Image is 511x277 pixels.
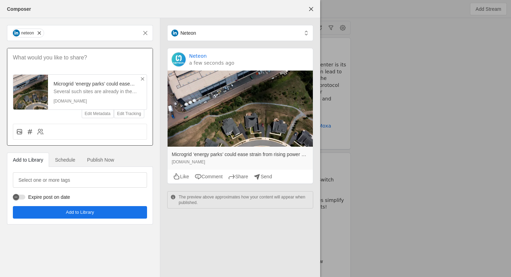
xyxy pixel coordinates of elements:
span: Publish Now [87,157,114,162]
span: Microgrid ‘energy parks’ could ease strain from rising power demand, report says [172,151,309,158]
img: Microgrid ‘energy parks’ could ease strain from rising power demand, report says [13,75,48,109]
mat-label: Select one or more tags [18,176,70,184]
span: [DOMAIN_NAME] [172,158,309,165]
span: Add to Library [66,209,94,216]
div: Domain Overview [26,41,62,46]
li: Share [228,173,248,180]
div: [DOMAIN_NAME] [54,98,141,104]
button: Edit Tracking [114,109,144,118]
span: Add to Library [13,157,43,162]
p: The preview above approximates how your content will appear when published. [179,194,310,205]
span: Neteon [180,30,196,36]
img: website_grey.svg [11,18,17,24]
img: tab_keywords_by_traffic_grey.svg [69,40,75,46]
a: a few seconds ago [189,59,234,66]
img: cache [172,52,186,66]
app-icon: Remove [140,76,145,82]
button: Edit Metadata [82,109,113,118]
div: v 4.0.24 [19,11,34,17]
a: Neteon [189,52,207,59]
p: Several such sites are already in the works, including the $1 billion Meitner Project in Texas, w... [54,88,141,95]
img: cache [168,71,313,147]
div: Microgrid ‘energy parks’ could ease strain from rising power demand, report says [54,80,141,87]
button: Add to Library [13,206,147,219]
img: logo_orange.svg [11,11,17,17]
button: Remove all [139,27,152,39]
label: Expire post on date [25,194,70,201]
div: Domain: [DOMAIN_NAME] [18,18,76,24]
div: Composer [7,6,31,13]
span: Schedule [55,157,75,162]
li: Send [254,173,272,180]
li: Comment [195,173,223,180]
div: Keywords by Traffic [77,41,117,46]
li: Like [173,173,189,180]
img: tab_domain_overview_orange.svg [19,40,24,46]
div: neteon [21,30,34,36]
a: Microgrid ‘energy parks’ could ease strain from rising power demand, report says[DOMAIN_NAME] [168,147,313,170]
